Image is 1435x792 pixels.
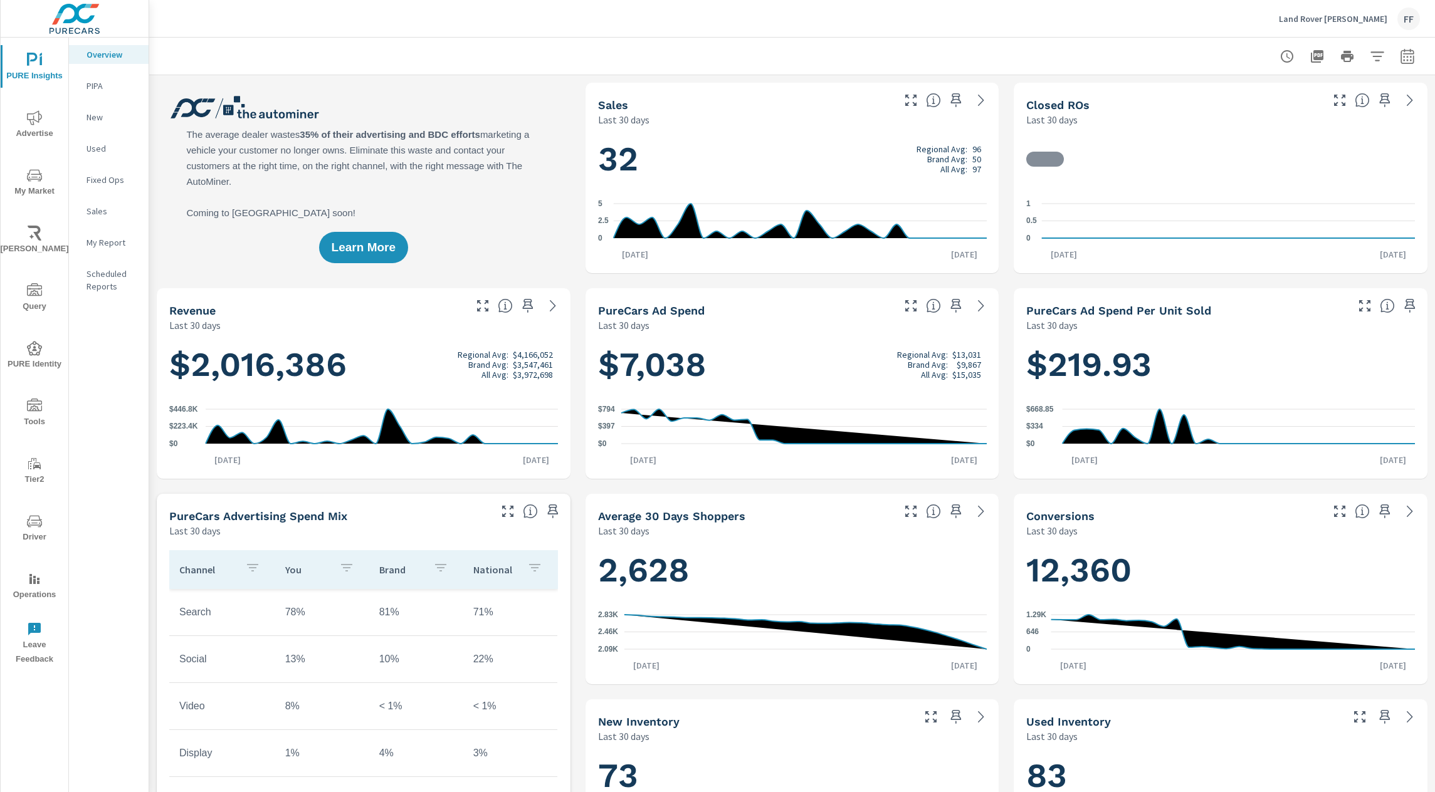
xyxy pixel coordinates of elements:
[468,360,508,370] p: Brand Avg:
[4,283,65,314] span: Query
[952,350,981,360] p: $13,031
[4,168,65,199] span: My Market
[4,53,65,83] span: PURE Insights
[971,501,991,521] a: See more details in report
[275,690,369,722] td: 8%
[69,264,149,296] div: Scheduled Reports
[1330,90,1350,110] button: Make Fullscreen
[275,643,369,675] td: 13%
[543,296,563,316] a: See more details in report
[87,205,139,217] p: Sales
[523,504,538,519] span: This table looks at how you compare to the amount of budget you spend per channel as opposed to y...
[369,690,463,722] td: < 1%
[169,643,275,675] td: Social
[598,509,745,523] h5: Average 30 Days Shoppers
[598,234,602,242] text: 0
[87,48,139,61] p: Overview
[463,597,557,628] td: 71%
[598,199,602,208] text: 5
[952,370,981,380] p: $15,035
[598,439,607,448] text: $0
[1371,659,1415,672] p: [DATE]
[1400,90,1420,110] a: See more details in report
[1355,296,1375,316] button: Make Fullscreen
[169,509,347,523] h5: PureCars Advertising Spend Mix
[972,144,981,154] p: 96
[87,174,139,186] p: Fixed Ops
[169,422,198,431] text: $223.4K
[1380,298,1395,313] span: Average cost of advertising per each vehicle sold at the dealer over the selected date range. The...
[514,454,558,466] p: [DATE]
[598,138,987,180] h1: 32
[1375,501,1395,521] span: Save this to your personalized report
[87,236,139,249] p: My Report
[598,217,609,226] text: 2.5
[169,523,221,538] p: Last 30 days
[1026,645,1031,654] text: 0
[169,405,198,414] text: $446.8K
[4,110,65,141] span: Advertise
[971,707,991,727] a: See more details in report
[1330,501,1350,521] button: Make Fullscreen
[1026,610,1046,619] text: 1.29K
[946,296,966,316] span: Save this to your personalized report
[206,454,250,466] p: [DATE]
[972,154,981,164] p: 50
[169,304,216,317] h5: Revenue
[901,90,921,110] button: Make Fullscreen
[946,90,966,110] span: Save this to your personalized report
[921,707,941,727] button: Make Fullscreen
[598,98,628,112] h5: Sales
[957,360,981,370] p: $9,867
[1026,318,1078,333] p: Last 30 days
[1400,296,1420,316] span: Save this to your personalized report
[926,298,941,313] span: Total cost of media for all PureCars channels for the selected dealership group over the selected...
[518,296,538,316] span: Save this to your personalized report
[971,90,991,110] a: See more details in report
[598,422,615,431] text: $397
[1350,707,1370,727] button: Make Fullscreen
[972,164,981,174] p: 97
[1026,112,1078,127] p: Last 30 days
[897,350,948,360] p: Regional Avg:
[598,405,615,414] text: $794
[1063,454,1106,466] p: [DATE]
[1335,44,1360,69] button: Print Report
[481,370,508,380] p: All Avg:
[908,360,948,370] p: Brand Avg:
[598,112,649,127] p: Last 30 days
[458,350,508,360] p: Regional Avg:
[942,659,986,672] p: [DATE]
[4,399,65,429] span: Tools
[513,360,553,370] p: $3,547,461
[921,370,948,380] p: All Avg:
[4,456,65,487] span: Tier2
[1279,13,1387,24] p: Land Rover [PERSON_NAME]
[1042,248,1086,261] p: [DATE]
[946,707,966,727] span: Save this to your personalized report
[1026,343,1415,386] h1: $219.93
[87,142,139,155] p: Used
[179,563,235,576] p: Channel
[169,343,558,386] h1: $2,016,386
[69,170,149,189] div: Fixed Ops
[613,248,657,261] p: [DATE]
[69,108,149,127] div: New
[87,80,139,92] p: PIPA
[498,501,518,521] button: Make Fullscreen
[1371,454,1415,466] p: [DATE]
[4,622,65,667] span: Leave Feedback
[369,737,463,769] td: 4%
[169,737,275,769] td: Display
[1026,217,1037,226] text: 0.5
[598,645,618,654] text: 2.09K
[473,296,493,316] button: Make Fullscreen
[926,93,941,108] span: Number of vehicles sold by the dealership over the selected date range. [Source: This data is sou...
[169,690,275,722] td: Video
[463,737,557,769] td: 3%
[4,341,65,372] span: PURE Identity
[621,454,665,466] p: [DATE]
[1026,304,1211,317] h5: PureCars Ad Spend Per Unit Sold
[1026,549,1415,591] h1: 12,360
[1395,44,1420,69] button: Select Date Range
